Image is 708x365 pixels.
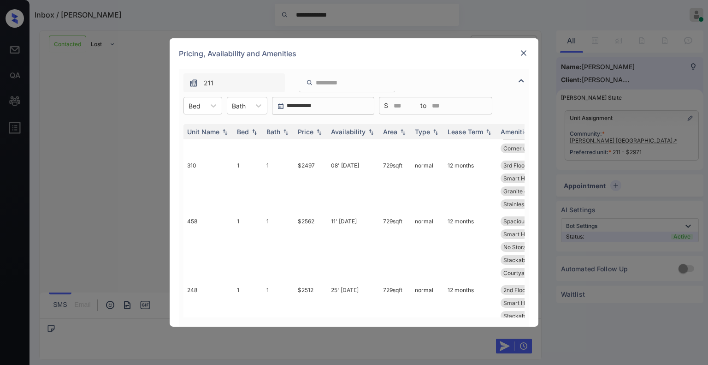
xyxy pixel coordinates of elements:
[484,129,493,135] img: sorting
[189,78,198,88] img: icon-zuma
[294,157,327,213] td: $2497
[366,129,376,135] img: sorting
[237,128,249,136] div: Bed
[501,128,531,136] div: Amenities
[379,281,411,337] td: 729 sqft
[503,162,527,169] span: 3rd Floor
[503,287,528,293] span: 2nd Floor
[444,157,497,213] td: 12 months
[263,157,294,213] td: 1
[503,244,550,251] span: No Storage on P...
[183,157,233,213] td: 310
[503,145,533,152] span: Corner unit
[384,101,388,111] span: $
[331,128,366,136] div: Availability
[411,281,444,337] td: normal
[411,157,444,213] td: normal
[431,129,440,135] img: sorting
[379,213,411,281] td: 729 sqft
[263,213,294,281] td: 1
[503,299,551,306] span: Smart Home Lock
[503,231,551,238] span: Smart Home Lock
[233,281,263,337] td: 1
[503,175,551,182] span: Smart Home Lock
[444,213,497,281] td: 12 months
[294,281,327,337] td: $2512
[503,312,552,319] span: Stackable washe...
[503,201,546,208] span: Stainless Steel...
[516,75,527,86] img: icon-zuma
[187,128,219,136] div: Unit Name
[306,78,313,87] img: icon-zuma
[411,213,444,281] td: normal
[314,129,324,135] img: sorting
[503,257,552,263] span: Stackable washe...
[503,188,548,195] span: Granite counter...
[448,128,483,136] div: Lease Term
[263,281,294,337] td: 1
[327,213,379,281] td: 11' [DATE]
[383,128,397,136] div: Area
[444,281,497,337] td: 12 months
[519,48,528,58] img: close
[170,38,538,69] div: Pricing, Availability and Amenities
[250,129,259,135] img: sorting
[379,157,411,213] td: 729 sqft
[327,157,379,213] td: 08' [DATE]
[220,129,230,135] img: sorting
[266,128,280,136] div: Bath
[398,129,407,135] img: sorting
[503,269,544,276] span: Courtyard View
[415,128,430,136] div: Type
[281,129,290,135] img: sorting
[183,213,233,281] td: 458
[204,78,213,88] span: 211
[503,218,545,225] span: Spacious Closet
[298,128,313,136] div: Price
[233,157,263,213] td: 1
[294,213,327,281] td: $2562
[183,281,233,337] td: 248
[233,213,263,281] td: 1
[327,281,379,337] td: 25' [DATE]
[420,101,426,111] span: to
